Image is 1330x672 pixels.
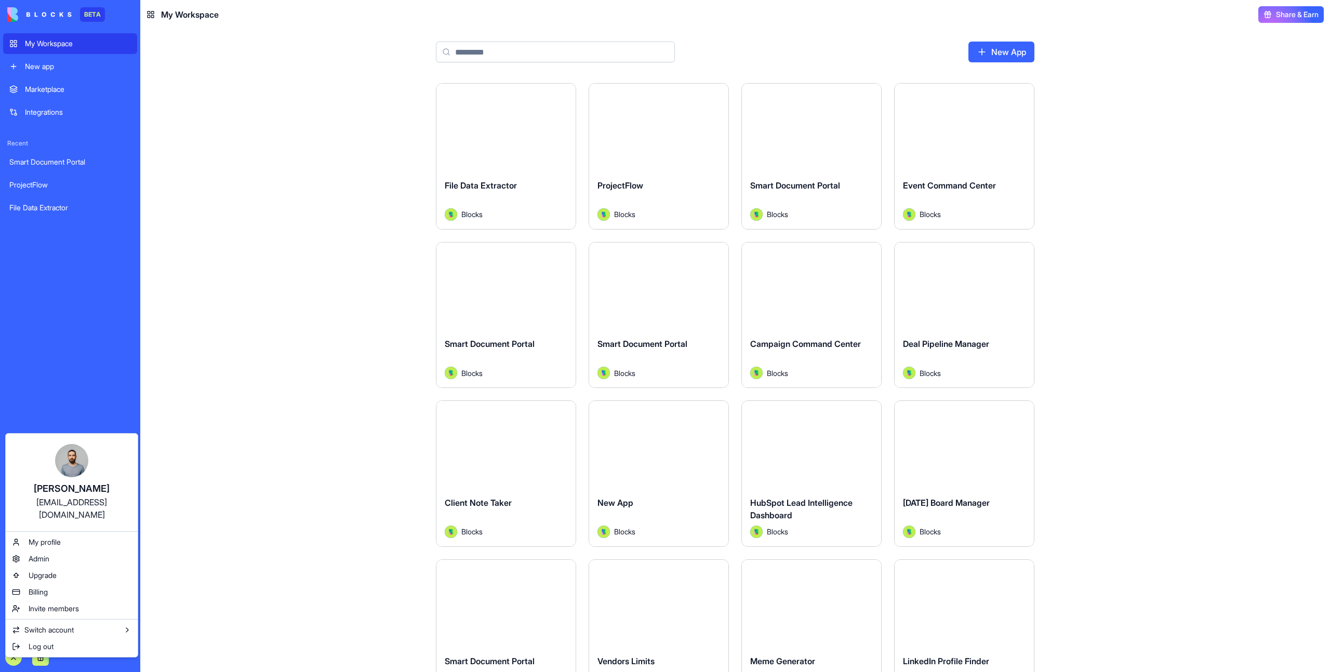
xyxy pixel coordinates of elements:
img: image_123650291_bsq8ao.jpg [55,444,88,477]
div: File Data Extractor [9,203,131,213]
span: Log out [29,641,54,652]
span: Invite members [29,603,79,614]
a: Admin [8,550,136,567]
span: Switch account [24,625,74,635]
a: My profile [8,534,136,550]
a: Invite members [8,600,136,617]
span: Admin [29,554,49,564]
span: Billing [29,587,48,597]
div: Smart Document Portal [9,157,131,167]
span: Recent [3,139,137,147]
a: [PERSON_NAME][EMAIL_ADDRESS][DOMAIN_NAME] [8,436,136,529]
div: ProjectFlow [9,180,131,190]
a: Billing [8,584,136,600]
span: My profile [29,537,61,547]
span: Upgrade [29,570,57,581]
a: Upgrade [8,567,136,584]
div: [PERSON_NAME] [16,481,127,496]
div: [EMAIL_ADDRESS][DOMAIN_NAME] [16,496,127,521]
